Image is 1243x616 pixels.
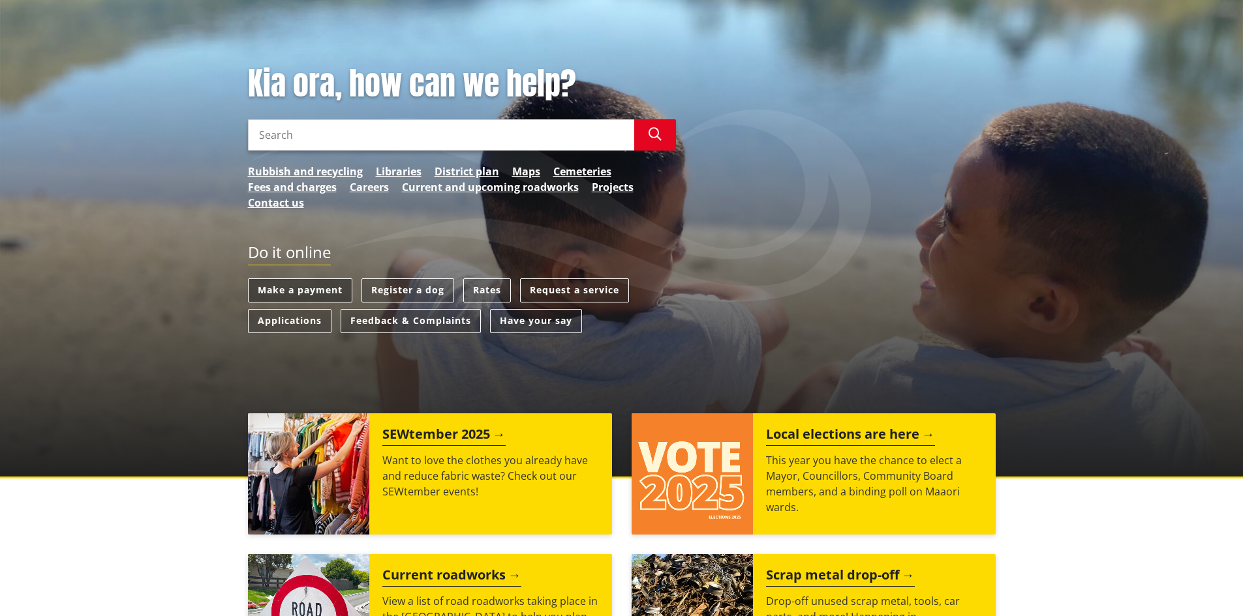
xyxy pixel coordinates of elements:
p: Want to love the clothes you already have and reduce fabric waste? Check out our SEWtember events! [382,452,599,499]
h1: Kia ora, how can we help? [248,65,676,103]
a: Cemeteries [553,164,611,179]
a: Applications [248,309,331,333]
h2: Local elections are here [766,426,935,446]
a: Local elections are here This year you have the chance to elect a Mayor, Councillors, Community B... [632,413,996,535]
a: Current and upcoming roadworks [402,179,579,195]
h2: Do it online [248,243,331,266]
input: Search input [248,119,634,151]
p: This year you have the chance to elect a Mayor, Councillors, Community Board members, and a bindi... [766,452,983,515]
img: SEWtember [248,413,369,535]
a: Libraries [376,164,422,179]
a: Careers [350,179,389,195]
img: Vote 2025 [632,413,753,535]
a: Fees and charges [248,179,337,195]
a: Have your say [490,309,582,333]
a: Projects [592,179,634,195]
h2: Current roadworks [382,567,521,587]
a: Register a dog [361,278,454,302]
a: Feedback & Complaints [341,309,481,333]
h2: SEWtember 2025 [382,426,506,446]
a: Rubbish and recycling [248,164,363,179]
a: Contact us [248,195,304,211]
a: District plan [435,164,499,179]
h2: Scrap metal drop-off [766,567,915,587]
a: Make a payment [248,278,352,302]
iframe: Messenger Launcher [1183,561,1230,608]
a: Request a service [520,278,629,302]
a: Maps [512,164,540,179]
a: SEWtember 2025 Want to love the clothes you already have and reduce fabric waste? Check out our S... [248,413,612,535]
a: Rates [463,278,511,302]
